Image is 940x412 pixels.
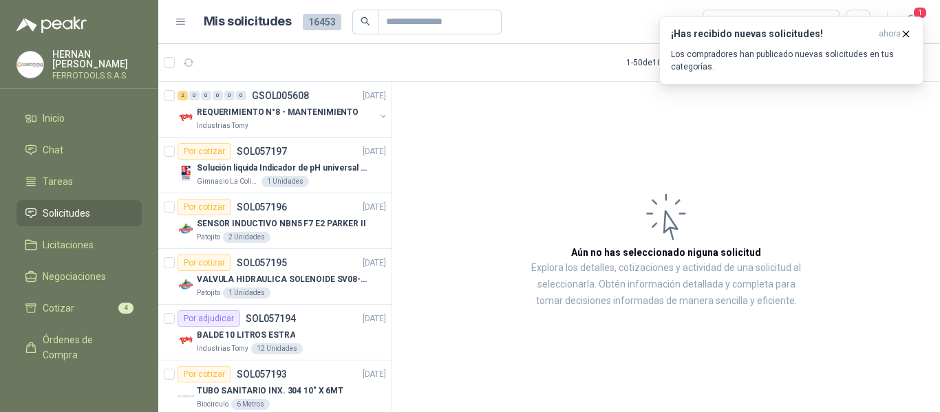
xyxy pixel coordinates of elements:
p: Gimnasio La Colina [197,176,259,187]
div: 0 [201,91,211,100]
div: 12 Unidades [251,343,303,354]
img: Company Logo [178,388,194,404]
span: Tareas [43,174,73,189]
p: Patojito [197,232,220,243]
a: Chat [17,137,142,163]
p: [DATE] [363,368,386,381]
div: 0 [189,91,200,100]
a: Por adjudicarSOL057194[DATE] Company LogoBALDE 10 LITROS ESTRAIndustrias Tomy12 Unidades [158,305,392,360]
p: HERNAN [PERSON_NAME] [52,50,142,69]
div: 0 [236,91,246,100]
a: Remisiones [17,373,142,400]
a: Por cotizarSOL057195[DATE] Company LogoVALVULA HIDRAULICA SOLENOIDE SV08-20Patojito1 Unidades [158,249,392,305]
span: 1 [912,6,928,19]
span: Negociaciones [43,269,106,284]
p: GSOL005608 [252,91,309,100]
p: FERROTOOLS S.A.S. [52,72,142,80]
h3: Aún no has seleccionado niguna solicitud [571,245,761,260]
span: Licitaciones [43,237,94,252]
div: Por adjudicar [178,310,240,327]
img: Company Logo [178,109,194,126]
p: [DATE] [363,257,386,270]
p: Biocirculo [197,399,228,410]
div: Por cotizar [178,366,231,382]
div: Por cotizar [178,143,231,160]
div: 0 [224,91,235,100]
span: Inicio [43,111,65,126]
div: 0 [213,91,223,100]
a: Por cotizarSOL057197[DATE] Company LogoSolución liquida Indicador de pH universal de 500ml o 20 d... [158,138,392,193]
p: [DATE] [363,89,386,102]
div: 1 Unidades [261,176,309,187]
h3: ¡Has recibido nuevas solicitudes! [671,28,873,40]
p: SOL057197 [237,147,287,156]
p: Solución liquida Indicador de pH universal de 500ml o 20 de 25ml (no tiras de papel) [197,162,368,175]
img: Company Logo [178,165,194,182]
p: Patojito [197,288,220,299]
p: [DATE] [363,201,386,214]
img: Company Logo [178,332,194,349]
img: Logo peakr [17,17,87,33]
a: 2 0 0 0 0 0 GSOL005608[DATE] Company LogoREQUERIMIENTO N°8 - MANTENIMIENTOIndustrias Tomy [178,87,389,131]
span: 16453 [303,14,341,30]
div: 2 Unidades [223,232,270,243]
div: 1 Unidades [223,288,270,299]
img: Company Logo [178,277,194,293]
div: Por cotizar [178,254,231,271]
a: Tareas [17,169,142,195]
span: search [361,17,370,26]
span: Solicitudes [43,206,90,221]
p: SOL057194 [246,314,296,323]
div: Todas [712,14,740,30]
a: Negociaciones [17,263,142,290]
div: 2 [178,91,188,100]
div: Por cotizar [178,199,231,215]
p: Industrias Tomy [197,120,248,131]
p: Industrias Tomy [197,343,248,354]
p: [DATE] [363,145,386,158]
h1: Mis solicitudes [204,12,292,32]
p: Explora los detalles, cotizaciones y actividad de una solicitud al seleccionarla. Obtén informaci... [530,260,802,310]
div: 6 Metros [231,399,270,410]
p: REQUERIMIENTO N°8 - MANTENIMIENTO [197,106,359,119]
button: 1 [899,10,923,34]
button: ¡Has recibido nuevas solicitudes!ahora Los compradores han publicado nuevas solicitudes en tus ca... [659,17,923,85]
span: Órdenes de Compra [43,332,129,362]
img: Company Logo [178,221,194,237]
span: ahora [879,28,901,40]
p: [DATE] [363,312,386,325]
p: SENSOR INDUCTIVO NBN5 F7 E2 PARKER II [197,217,366,230]
div: 1 - 50 de 10601 [626,52,720,74]
p: TUBO SANITARIO INX. 304 10" X 6MT [197,384,343,398]
a: Por cotizarSOL057196[DATE] Company LogoSENSOR INDUCTIVO NBN5 F7 E2 PARKER IIPatojito2 Unidades [158,193,392,249]
a: Solicitudes [17,200,142,226]
a: Órdenes de Compra [17,327,142,368]
p: Los compradores han publicado nuevas solicitudes en tus categorías. [671,48,912,73]
p: SOL057195 [237,258,287,268]
img: Company Logo [17,52,43,78]
p: VALVULA HIDRAULICA SOLENOIDE SV08-20 [197,273,368,286]
a: Inicio [17,105,142,131]
span: Chat [43,142,63,158]
p: BALDE 10 LITROS ESTRA [197,329,295,342]
p: SOL057193 [237,369,287,379]
p: SOL057196 [237,202,287,212]
span: Cotizar [43,301,74,316]
a: Licitaciones [17,232,142,258]
a: Cotizar4 [17,295,142,321]
span: 4 [118,303,133,314]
